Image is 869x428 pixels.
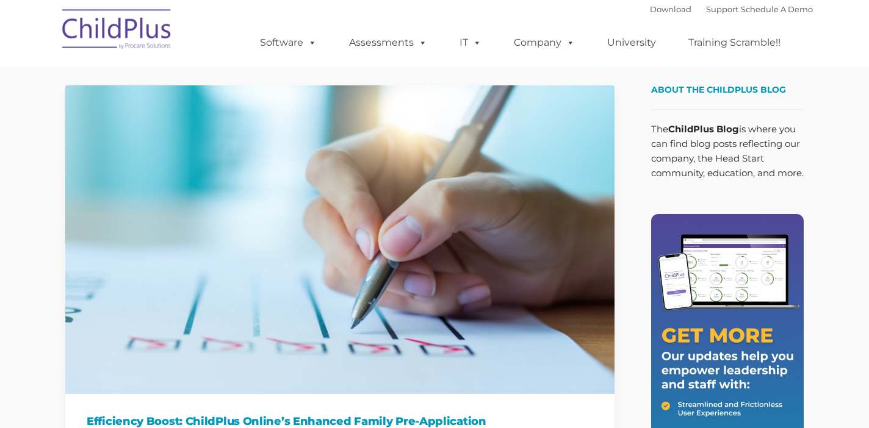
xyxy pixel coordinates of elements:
a: Assessments [337,30,439,55]
img: ChildPlus by Procare Solutions [56,1,178,62]
a: Schedule A Demo [741,4,813,14]
a: IT [447,30,494,55]
a: Support [706,4,738,14]
a: Company [502,30,587,55]
a: Download [650,4,691,14]
a: University [595,30,668,55]
strong: ChildPlus Blog [668,123,739,135]
a: Software [248,30,329,55]
p: The is where you can find blog posts reflecting our company, the Head Start community, education,... [651,122,804,180]
img: Efficiency Boost: ChildPlus Online's Enhanced Family Pre-Application Process - Streamlining Appli... [65,85,615,394]
span: About the ChildPlus Blog [651,84,786,95]
a: Training Scramble!! [676,30,793,55]
font: | [650,4,813,14]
